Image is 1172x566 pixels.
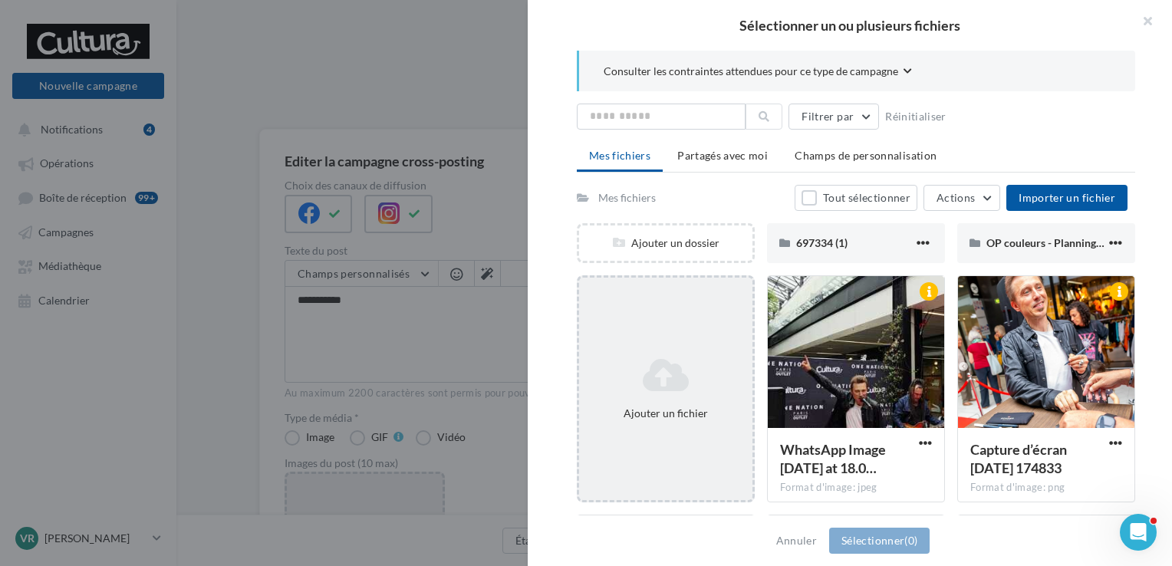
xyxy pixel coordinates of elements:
span: Mes fichiers [589,149,650,162]
span: Importer un fichier [1019,191,1115,204]
span: Actions [937,191,975,204]
div: Format d'image: jpeg [780,481,932,495]
button: Filtrer par [788,104,879,130]
span: Consulter les contraintes attendues pour ce type de campagne [604,64,898,79]
div: Ajouter un fichier [585,406,746,421]
button: Importer un fichier [1006,185,1128,211]
button: Annuler [770,531,823,550]
button: Sélectionner(0) [829,528,930,554]
h2: Sélectionner un ou plusieurs fichiers [552,18,1147,32]
span: Champs de personnalisation [795,149,937,162]
span: Partagés avec moi [677,149,768,162]
span: 697334 (1) [796,236,848,249]
button: Consulter les contraintes attendues pour ce type de campagne [604,63,912,82]
button: Tout sélectionner [795,185,917,211]
div: Mes fichiers [598,190,656,206]
span: (0) [904,534,917,547]
span: OP couleurs - Planning A4.pdf [986,236,1131,249]
iframe: Intercom live chat [1120,514,1157,551]
div: Format d'image: png [970,481,1122,495]
button: Réinitialiser [879,107,953,126]
span: WhatsApp Image 2025-09-02 at 18.04.47 [780,441,886,476]
button: Actions [923,185,1000,211]
div: Ajouter un dossier [579,235,752,251]
span: Capture d’écran 2025-09-02 174833 [970,441,1067,476]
